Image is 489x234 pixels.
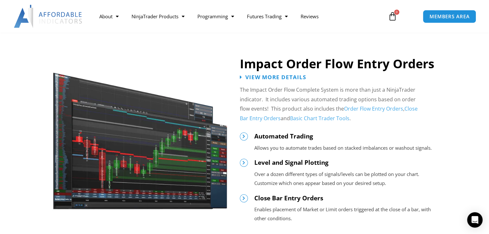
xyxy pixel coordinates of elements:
a: Programming [191,9,240,24]
span: 0 [394,10,399,15]
a: Futures Trading [240,9,294,24]
a: Basic Chart Trader Tools [290,115,349,122]
p: The Impact Order Flow Complete System is more than just a NinjaTrader indicator. It includes vari... [240,85,418,123]
a: About [93,9,125,24]
a: MEMBERS AREA [423,10,476,23]
h2: Impact Order Flow Entry Orders [240,56,442,71]
a: 0 [378,7,407,26]
span: Close Bar Entry Orders [254,194,323,202]
span: Level and Signal Plotting [254,158,329,167]
img: of4 | Affordable Indicators – NinjaTrader [52,63,228,211]
p: Over a dozen different types of signals/levels can be plotted on your chart. Customize which ones... [254,170,442,188]
a: Order Flow Entry Orders [344,105,403,112]
span: View More Details [245,74,306,80]
a: Reviews [294,9,325,24]
div: Open Intercom Messenger [467,212,483,228]
span: Automated Trading [254,132,313,140]
p: Enables placement of Market or Limit orders triggered at the close of a bar, with other conditions. [254,205,442,223]
img: LogoAI | Affordable Indicators – NinjaTrader [14,5,83,28]
span: MEMBERS AREA [430,14,470,19]
a: View More Details [240,74,306,80]
nav: Menu [93,9,382,24]
p: Allows you to automate trades based on stacked imbalances or washout signals. [254,144,442,153]
a: NinjaTrader Products [125,9,191,24]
